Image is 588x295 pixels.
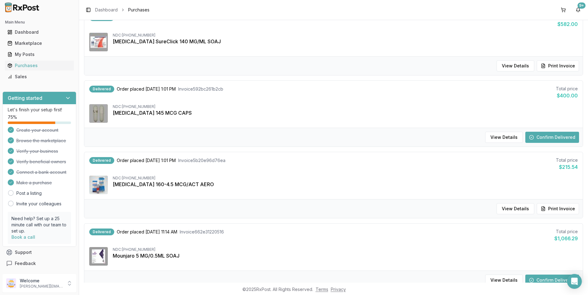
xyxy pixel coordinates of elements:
span: Verify beneficial owners [16,159,66,165]
div: [MEDICAL_DATA] 145 MCG CAPS [113,109,578,117]
span: Invoice 5b20e96d76ea [178,157,225,164]
p: Let's finish your setup first! [8,107,71,113]
img: Linzess 145 MCG CAPS [89,104,108,123]
button: Purchases [2,61,76,71]
button: Support [2,247,76,258]
button: View Details [485,275,523,286]
a: My Posts [5,49,74,60]
span: 75 % [8,114,17,120]
div: NDC: [PHONE_NUMBER] [113,176,578,181]
h2: Main Menu [5,20,74,25]
div: Total price [556,86,578,92]
button: View Details [497,60,534,71]
div: Total price [556,157,578,163]
div: $1,066.29 [554,235,578,242]
span: Order placed [DATE] 1:01 PM [117,157,176,164]
div: Delivered [89,157,114,164]
button: Dashboard [2,27,76,37]
div: $400.00 [556,92,578,99]
button: Confirm Delivered [525,275,579,286]
div: Sales [7,74,71,80]
button: View Details [485,132,523,143]
button: Confirm Delivered [525,132,579,143]
div: Purchases [7,62,71,69]
a: Post a listing [16,190,42,196]
span: Purchases [128,7,149,13]
img: User avatar [6,278,16,288]
div: NDC: [PHONE_NUMBER] [113,247,578,252]
span: Browse the marketplace [16,138,66,144]
div: Open Intercom Messenger [567,274,582,289]
div: Delivered [89,229,114,235]
span: Feedback [15,260,36,267]
div: 9+ [577,2,586,9]
div: [MEDICAL_DATA] 160-4.5 MCG/ACT AERO [113,181,578,188]
span: Order placed [DATE] 1:01 PM [117,86,176,92]
span: Verify your business [16,148,58,154]
a: Book a call [11,234,35,240]
span: Order placed [DATE] 11:14 AM [117,229,177,235]
nav: breadcrumb [95,7,149,13]
div: Dashboard [7,29,71,35]
a: Purchases [5,60,74,71]
button: Print Invoice [537,203,579,214]
span: Connect a bank account [16,169,66,175]
a: Sales [5,71,74,82]
span: Make a purchase [16,180,52,186]
button: Sales [2,72,76,82]
a: Dashboard [5,27,74,38]
p: Welcome [20,278,63,284]
button: 9+ [573,5,583,15]
button: View Details [497,203,534,214]
div: Mounjaro 5 MG/0.5ML SOAJ [113,252,578,259]
img: Mounjaro 5 MG/0.5ML SOAJ [89,247,108,266]
div: [MEDICAL_DATA] SureClick 140 MG/ML SOAJ [113,38,578,45]
div: $582.00 [556,20,578,28]
img: Repatha SureClick 140 MG/ML SOAJ [89,33,108,51]
div: Delivered [89,86,114,92]
div: Marketplace [7,40,71,46]
span: Create your account [16,127,58,133]
div: NDC: [PHONE_NUMBER] [113,104,578,109]
img: Symbicort 160-4.5 MCG/ACT AERO [89,176,108,194]
a: Invite your colleagues [16,201,61,207]
div: $215.54 [556,163,578,171]
button: Marketplace [2,38,76,48]
a: Dashboard [95,7,118,13]
div: NDC: [PHONE_NUMBER] [113,33,578,38]
a: Terms [316,287,328,292]
button: My Posts [2,49,76,59]
div: My Posts [7,51,71,58]
button: Feedback [2,258,76,269]
p: [PERSON_NAME][EMAIL_ADDRESS][DOMAIN_NAME] [20,284,63,289]
img: RxPost Logo [2,2,42,12]
span: Invoice 592bc261b2cb [178,86,223,92]
a: Marketplace [5,38,74,49]
p: Need help? Set up a 25 minute call with our team to set up. [11,216,67,234]
a: Privacy [331,287,346,292]
div: Total price [554,229,578,235]
h3: Getting started [8,94,42,102]
button: Print Invoice [537,60,579,71]
span: Invoice 662e31220516 [180,229,224,235]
